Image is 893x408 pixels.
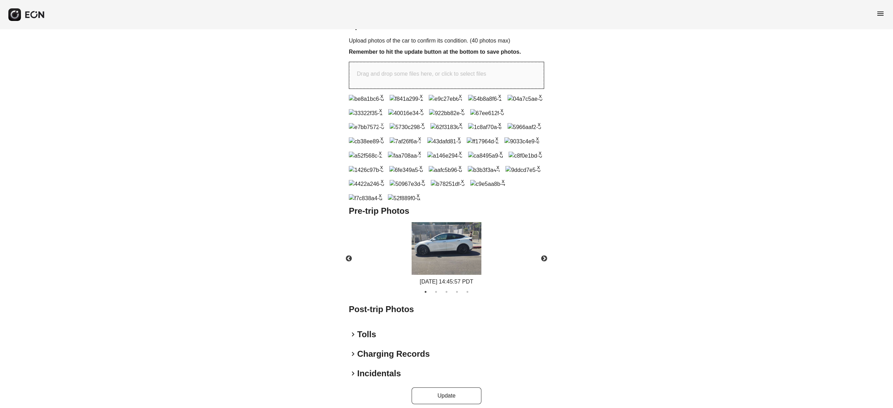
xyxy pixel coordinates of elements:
[429,166,462,174] img: aafc5b96-b
[349,180,384,188] img: 4422a246-8
[429,95,462,103] img: e9c27eb6-f
[349,369,357,378] span: keyboard_arrow_right
[443,288,450,295] button: 3
[349,205,544,217] h2: Pre-trip Photos
[496,120,503,127] button: x
[467,137,499,146] img: ff17964d-2
[349,123,384,131] img: e7bb7572-0
[459,177,466,184] button: x
[457,92,464,99] button: x
[429,109,464,118] img: 922bb82e-8
[349,350,357,358] span: keyboard_arrow_right
[349,304,544,315] h2: Post-trip Photos
[377,149,384,156] button: x
[412,278,481,286] div: [DATE] 14:45:57 PDT
[412,387,481,404] button: Update
[470,109,504,118] img: 67ee612f-0
[377,191,384,198] button: x
[349,109,383,118] img: 33322f35-1
[508,95,543,103] img: 04a7c5ae-0
[504,137,540,146] img: 9033c4e9-e
[377,106,384,113] button: x
[508,123,541,131] img: 5966aaf2-5
[349,48,544,56] h3: Remember to hit the update button at the bottom to save photos.
[534,135,541,142] button: x
[468,123,502,131] img: 1c8af70a-e
[430,123,463,131] img: 62f31836-f
[468,95,502,103] img: 54b8a8f6-1
[470,180,505,188] img: c9e5aa8b-4
[433,288,440,295] button: 2
[468,152,503,160] img: ca8495a9-d
[420,177,427,184] button: x
[535,120,542,127] button: x
[337,247,361,271] button: Previous
[416,135,423,142] button: x
[390,123,425,131] img: 5730c298-5
[494,163,501,170] button: x
[357,329,376,340] h2: Tolls
[505,166,541,174] img: 9ddcd7e5-6
[349,95,384,103] img: be8a1bc6-d
[349,330,357,339] span: keyboard_arrow_right
[390,137,422,146] img: 7af26f6a-7
[453,288,460,295] button: 4
[418,92,425,99] button: x
[349,137,384,146] img: cb38ee89-6
[418,163,425,170] button: x
[427,152,463,160] img: a146e294-c
[456,135,463,142] button: x
[536,149,543,156] button: x
[390,95,423,103] img: f841a299-1
[535,163,542,170] button: x
[389,166,423,174] img: 6fe349a5-b
[468,166,500,174] img: b3b3f3a4-f
[378,120,385,127] button: x
[422,288,429,295] button: 1
[532,247,556,271] button: Next
[459,106,466,113] button: x
[537,92,544,99] button: x
[416,149,423,156] button: x
[349,194,382,203] img: f7c838a4-d
[357,70,486,78] p: Drag and drop some files here, or click to select files
[388,194,420,203] img: 52f889f0-a
[876,9,885,18] span: menu
[378,177,385,184] button: x
[349,37,544,45] p: Upload photos of the car to confirm its condition. (40 photos max)
[357,368,401,379] h2: Incidentals
[431,180,465,188] img: b78251df-5
[464,288,471,295] button: 5
[500,177,506,184] button: x
[388,109,423,118] img: 40016e34-5
[378,92,385,99] button: x
[357,348,430,360] h2: Charging Records
[418,106,425,113] button: x
[415,191,422,198] button: x
[457,120,464,127] button: x
[349,152,382,160] img: a52f568c-2
[388,152,422,160] img: faa708aa-7
[493,135,500,142] button: x
[496,92,503,99] button: x
[509,152,542,160] img: c8f0e1bd-6
[378,135,385,142] button: x
[457,163,464,170] button: x
[390,180,425,188] img: 50967e3d-8
[419,120,426,127] button: x
[412,222,481,274] img: https://fastfleet.me/rails/active_storage/blobs/redirect/eyJfcmFpbHMiOnsibWVzc2FnZSI6IkJBaHBBekEz...
[457,149,464,156] button: x
[497,149,504,156] button: x
[498,106,505,113] button: x
[427,137,461,146] img: 43dafd81-9
[349,166,384,174] img: 1426c97b-c
[378,163,385,170] button: x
